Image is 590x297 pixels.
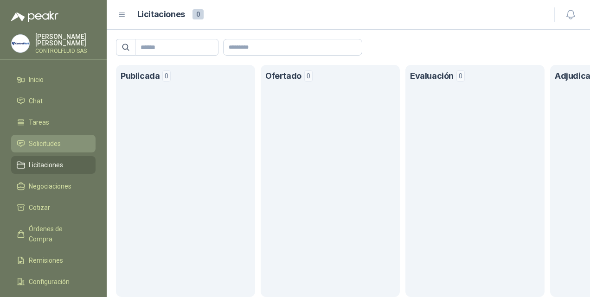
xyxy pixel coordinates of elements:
span: 0 [304,70,313,82]
a: Tareas [11,114,96,131]
a: Negociaciones [11,177,96,195]
h1: Evaluación [410,70,454,83]
a: Inicio [11,71,96,88]
span: Chat [29,96,43,106]
h1: Ofertado [265,70,301,83]
p: CONTROLFLUID SAS [35,48,96,54]
a: Remisiones [11,252,96,269]
a: Solicitudes [11,135,96,152]
span: 0 [162,70,171,82]
span: Tareas [29,117,49,127]
span: Negociaciones [29,181,71,191]
a: Chat [11,92,96,110]
span: Solicitudes [29,139,61,149]
span: Órdenes de Compra [29,224,87,244]
h1: Licitaciones [137,8,185,21]
img: Company Logo [12,35,29,52]
span: Remisiones [29,255,63,265]
a: Configuración [11,273,96,291]
span: Inicio [29,75,44,85]
span: Licitaciones [29,160,63,170]
h1: Publicada [121,70,160,83]
a: Cotizar [11,199,96,216]
a: Licitaciones [11,156,96,174]
span: 0 [456,70,465,82]
span: Cotizar [29,202,50,213]
img: Logo peakr [11,11,58,22]
span: Configuración [29,277,70,287]
span: 0 [192,9,204,19]
a: Órdenes de Compra [11,220,96,248]
p: [PERSON_NAME] [PERSON_NAME] [35,33,96,46]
